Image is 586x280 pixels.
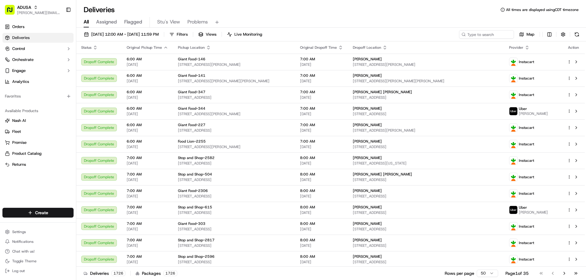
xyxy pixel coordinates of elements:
[353,112,499,116] span: [STREET_ADDRESS]
[567,45,580,50] div: Action
[300,260,343,264] span: [DATE]
[81,30,161,39] button: [DATE] 12:00 AM - [DATE] 11:59 PM
[300,106,343,111] span: 7:00 AM
[2,160,74,169] button: Returns
[84,18,89,26] span: All
[178,73,205,78] span: Giant Food-141
[178,243,290,248] span: [STREET_ADDRESS]
[136,270,177,276] div: Packages
[12,268,25,273] span: Log out
[2,237,74,246] button: Notifications
[509,173,517,181] img: profile_instacart_ahold_partner.png
[178,155,215,160] span: Stop and Shop-2582
[519,205,527,210] span: Uber
[353,139,382,144] span: [PERSON_NAME]
[178,210,290,215] span: [STREET_ADDRESS]
[178,205,212,210] span: Stop and Shop-615
[127,122,168,127] span: 6:00 AM
[519,210,548,215] span: [PERSON_NAME]
[459,30,514,39] input: Type to search
[353,45,381,50] span: Dropoff Location
[353,122,382,127] span: [PERSON_NAME]
[178,112,290,116] span: [STREET_ADDRESS][PERSON_NAME]
[127,172,168,177] span: 7:00 AM
[519,125,534,130] span: Instacart
[127,161,168,166] span: [DATE]
[573,30,581,39] button: Refresh
[300,95,343,100] span: [DATE]
[2,33,74,43] a: Deliveries
[178,161,290,166] span: [STREET_ADDRESS]
[127,210,168,215] span: [DATE]
[127,238,168,243] span: 7:00 AM
[2,91,74,101] div: Favorites
[5,162,71,167] a: Returns
[12,57,34,62] span: Orchestrate
[300,45,337,50] span: Original Dropoff Time
[519,142,534,147] span: Instacart
[353,210,499,215] span: [STREET_ADDRESS]
[353,79,499,83] span: [STREET_ADDRESS][PERSON_NAME][PERSON_NAME]
[300,62,343,67] span: [DATE]
[178,122,205,127] span: Giant Food-227
[300,227,343,232] span: [DATE]
[12,129,21,134] span: Fleet
[353,227,499,232] span: [STREET_ADDRESS]
[509,124,517,132] img: profile_instacart_ahold_partner.png
[127,57,168,62] span: 6:00 AM
[353,172,412,177] span: [PERSON_NAME] [PERSON_NAME]
[178,260,290,264] span: [STREET_ADDRESS]
[127,243,168,248] span: [DATE]
[300,90,343,94] span: 7:00 AM
[300,254,343,259] span: 8:00 AM
[509,190,517,197] img: profile_instacart_ahold_partner.png
[300,79,343,83] span: [DATE]
[12,24,24,30] span: Orders
[300,161,343,166] span: [DATE]
[300,177,343,182] span: [DATE]
[178,177,290,182] span: [STREET_ADDRESS]
[178,106,205,111] span: Giant Food-344
[178,62,290,67] span: [STREET_ADDRESS][PERSON_NAME]
[353,221,382,226] span: [PERSON_NAME]
[178,172,212,177] span: Stop and Shop-504
[91,32,159,37] span: [DATE] 12:00 AM - [DATE] 11:59 PM
[300,188,343,193] span: 8:00 AM
[353,238,382,243] span: [PERSON_NAME]
[2,2,63,17] button: ADUSA[PERSON_NAME][EMAIL_ADDRESS][PERSON_NAME][DOMAIN_NAME]
[5,140,71,145] a: Promise
[2,247,74,256] button: Chat with us!
[353,90,412,94] span: [PERSON_NAME] [PERSON_NAME]
[127,194,168,199] span: [DATE]
[509,74,517,82] img: profile_instacart_ahold_partner.png
[300,194,343,199] span: [DATE]
[127,260,168,264] span: [DATE]
[353,254,382,259] span: [PERSON_NAME]
[127,62,168,67] span: [DATE]
[127,227,168,232] span: [DATE]
[127,90,168,94] span: 6:00 AM
[353,243,499,248] span: [STREET_ADDRESS]
[84,5,115,15] h1: Deliveries
[505,270,529,276] div: Page 1 of 35
[519,224,534,229] span: Instacart
[12,249,34,254] span: Chat with us!
[196,30,219,39] button: Views
[353,144,499,149] span: [STREET_ADDRESS]
[353,188,382,193] span: [PERSON_NAME]
[124,18,142,26] span: Flagged
[17,4,31,10] span: ADUSA
[519,257,534,262] span: Instacart
[12,46,25,51] span: Control
[506,7,579,12] span: All times are displayed using CDT timezone
[526,32,534,37] span: Map
[353,128,499,133] span: [STREET_ADDRESS][PERSON_NAME]
[163,271,177,276] div: 1726
[300,144,343,149] span: [DATE]
[178,57,205,62] span: Giant Food-146
[127,95,168,100] span: [DATE]
[353,155,382,160] span: [PERSON_NAME]
[12,239,34,244] span: Notifications
[12,151,42,156] span: Product Catalog
[353,161,499,166] span: [STREET_ADDRESS][US_STATE]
